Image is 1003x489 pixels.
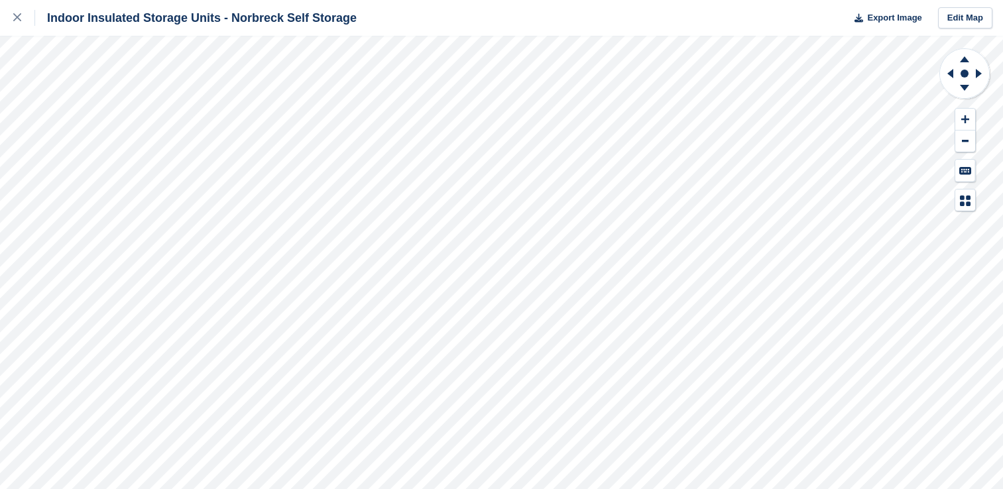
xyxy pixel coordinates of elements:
span: Export Image [867,11,921,25]
div: Indoor Insulated Storage Units - Norbreck Self Storage [35,10,357,26]
button: Export Image [847,7,922,29]
a: Edit Map [938,7,992,29]
button: Map Legend [955,190,975,211]
button: Keyboard Shortcuts [955,160,975,182]
button: Zoom Out [955,131,975,152]
button: Zoom In [955,109,975,131]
